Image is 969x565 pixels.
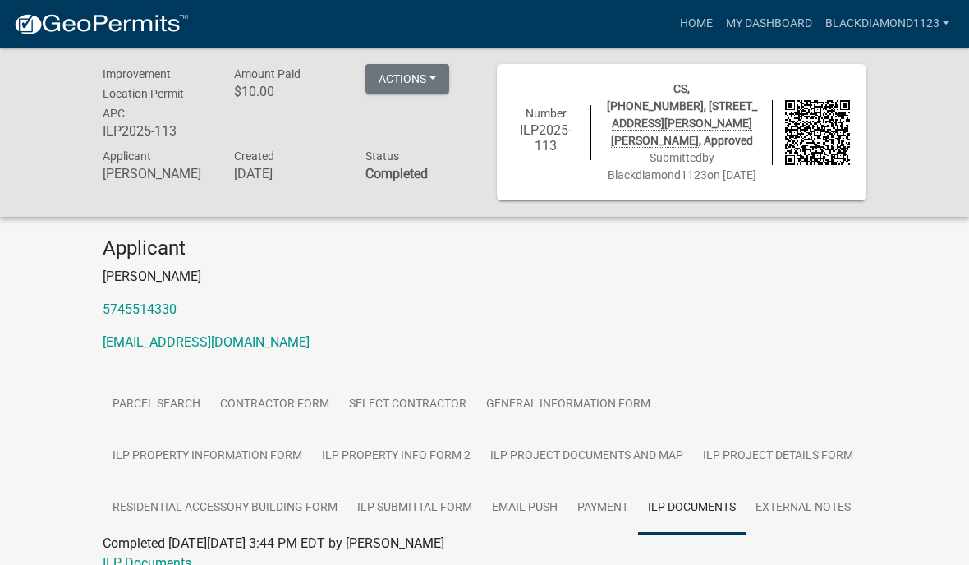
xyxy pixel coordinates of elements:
[365,166,428,181] strong: Completed
[103,430,312,483] a: ILP Property Information Form
[476,379,660,431] a: General Information Form
[567,482,638,535] a: Payment
[234,67,301,80] span: Amount Paid
[746,482,861,535] a: External Notes
[673,8,719,39] a: Home
[365,149,399,163] span: Status
[210,379,339,431] a: Contractor Form
[480,430,693,483] a: ILP Project Documents and Map
[103,379,210,431] a: Parcel search
[608,151,756,181] span: Submitted on [DATE]
[339,379,476,431] a: Select contractor
[103,267,866,287] p: [PERSON_NAME]
[312,430,480,483] a: ILP Property Info Form 2
[234,149,274,163] span: Created
[103,334,310,350] a: [EMAIL_ADDRESS][DOMAIN_NAME]
[607,82,757,148] span: CS, [PHONE_NUMBER], , Approved
[103,149,151,163] span: Applicant
[513,122,578,154] h6: ILP2025-113
[482,482,567,535] a: Email Push
[103,237,866,260] h4: Applicant
[103,123,209,139] h6: ILP2025-113
[785,100,850,165] img: QR code
[103,67,190,120] span: Improvement Location Permit - APC
[234,84,341,99] h6: $10.00
[819,8,956,39] a: Blackdiamond1123
[365,64,449,94] button: Actions
[719,8,819,39] a: My Dashboard
[103,535,444,551] span: Completed [DATE][DATE] 3:44 PM EDT by [PERSON_NAME]
[526,107,567,120] span: Number
[103,166,209,181] h6: [PERSON_NAME]
[638,482,746,535] a: ILP Documents
[103,301,177,317] a: 5745514330
[103,482,347,535] a: Residential Accessory Building Form
[234,166,341,181] h6: [DATE]
[693,430,863,483] a: ILP Project Details Form
[347,482,482,535] a: ILP Submittal Form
